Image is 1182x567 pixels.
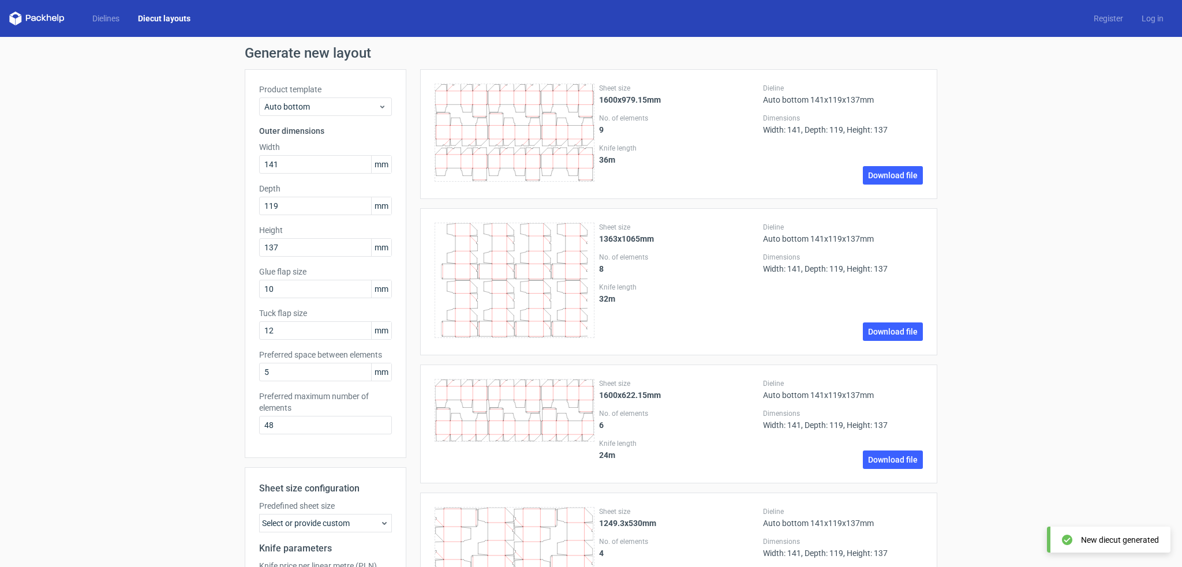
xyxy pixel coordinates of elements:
h2: Sheet size configuration [259,482,392,495]
strong: 24 m [599,450,615,460]
strong: 1600x979.15mm [599,95,661,104]
span: mm [371,363,391,381]
a: Log in [1132,13,1173,24]
div: Auto bottom 141x119x137mm [763,379,923,400]
a: Dielines [83,13,129,24]
label: Width [259,141,392,153]
label: No. of elements [599,114,759,123]
span: Auto bottom [264,101,378,112]
label: Preferred maximum number of elements [259,390,392,414]
span: mm [371,197,391,215]
strong: 4 [599,549,604,558]
a: Diecut layouts [129,13,200,24]
div: Width: 141, Depth: 119, Height: 137 [763,537,923,558]
div: Auto bottom 141x119x137mm [763,84,923,104]
a: Register [1084,13,1132,24]
h1: Generate new layout [245,46,937,60]
div: Width: 141, Depth: 119, Height: 137 [763,409,923,430]
label: Knife length [599,283,759,292]
strong: 9 [599,125,604,134]
div: Width: 141, Depth: 119, Height: 137 [763,253,923,273]
label: Predefined sheet size [259,500,392,512]
strong: 1249.3x530mm [599,519,656,528]
div: Width: 141, Depth: 119, Height: 137 [763,114,923,134]
label: No. of elements [599,409,759,418]
strong: 1600x622.15mm [599,390,661,400]
span: mm [371,239,391,256]
h3: Outer dimensions [259,125,392,137]
label: Dieline [763,507,923,516]
label: Depth [259,183,392,194]
strong: 36 m [599,155,615,164]
span: mm [371,322,391,339]
a: Download file [863,450,923,469]
label: Dieline [763,223,923,232]
div: New diecut generated [1081,534,1159,546]
label: Knife length [599,439,759,448]
strong: 1363x1065mm [599,234,654,243]
label: Dimensions [763,253,923,262]
strong: 32 m [599,294,615,303]
label: Tuck flap size [259,307,392,319]
label: No. of elements [599,253,759,262]
label: Sheet size [599,507,759,516]
label: Glue flap size [259,266,392,277]
label: No. of elements [599,537,759,546]
div: Select or provide custom [259,514,392,532]
a: Download file [863,166,923,185]
div: Auto bottom 141x119x137mm [763,223,923,243]
label: Product template [259,84,392,95]
label: Dieline [763,379,923,388]
label: Sheet size [599,379,759,388]
label: Preferred space between elements [259,349,392,361]
label: Sheet size [599,223,759,232]
span: mm [371,156,391,173]
label: Dieline [763,84,923,93]
strong: 6 [599,420,604,430]
label: Dimensions [763,409,923,418]
label: Height [259,224,392,236]
div: Auto bottom 141x119x137mm [763,507,923,528]
label: Sheet size [599,84,759,93]
label: Dimensions [763,537,923,546]
span: mm [371,280,391,298]
label: Knife length [599,144,759,153]
strong: 8 [599,264,604,273]
a: Download file [863,322,923,341]
h2: Knife parameters [259,542,392,555]
label: Dimensions [763,114,923,123]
